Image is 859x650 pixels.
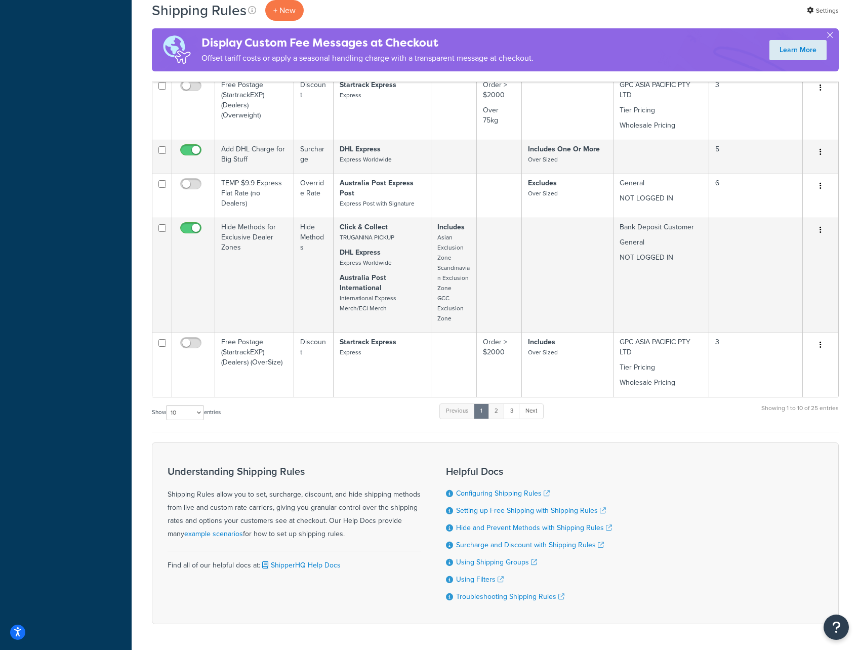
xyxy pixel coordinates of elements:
[613,218,709,333] td: Bank Deposit Customer
[613,75,709,140] td: GPC ASIA PACIFIC PTY LTD
[152,28,201,71] img: duties-banner-06bc72dcb5fe05cb3f9472aba00be2ae8eb53ab6f0d8bb03d382ba314ac3c341.png
[504,403,520,419] a: 3
[294,333,334,397] td: Discount
[340,258,392,267] small: Express Worldwide
[340,155,392,164] small: Express Worldwide
[456,591,564,602] a: Troubleshooting Shipping Rules
[201,34,534,51] h4: Display Custom Fee Messages at Checkout
[168,466,421,541] div: Shipping Rules allow you to set, surcharge, discount, and hide shipping methods from live and cus...
[456,540,604,550] a: Surcharge and Discount with Shipping Rules
[477,333,522,397] td: Order > $2000
[437,222,465,232] strong: Includes
[483,105,515,126] p: Over 75kg
[620,378,703,388] p: Wholesale Pricing
[340,79,396,90] strong: Startrack Express
[824,615,849,640] button: Open Resource Center
[215,174,294,218] td: TEMP $9.9 Express Flat Rate (no Dealers)
[488,403,505,419] a: 2
[340,337,396,347] strong: Startrack Express
[528,144,600,154] strong: Includes One Or More
[528,348,558,357] small: Over Sized
[528,337,555,347] strong: Includes
[215,333,294,397] td: Free Postage (StartrackEXP) (Dealers) (OverSize)
[519,403,544,419] a: Next
[620,193,703,204] p: NOT LOGGED IN
[528,155,558,164] small: Over Sized
[294,174,334,218] td: Override Rate
[456,557,537,567] a: Using Shipping Groups
[215,75,294,140] td: Free Postage (StartrackEXP) (Dealers) (Overweight)
[613,174,709,218] td: General
[477,75,522,140] td: Order > $2000
[340,294,396,313] small: International Express Merch/ECI Merch
[340,247,381,258] strong: DHL Express
[166,405,204,420] select: Showentries
[613,333,709,397] td: GPC ASIA PACIFIC PTY LTD
[528,178,557,188] strong: Excludes
[709,333,803,397] td: 3
[168,551,421,572] div: Find all of our helpful docs at:
[620,362,703,373] p: Tier Pricing
[260,560,341,571] a: ShipperHQ Help Docs
[709,75,803,140] td: 3
[709,140,803,174] td: 5
[215,218,294,333] td: Hide Methods for Exclusive Dealer Zones
[340,222,388,232] strong: Click & Collect
[294,218,334,333] td: Hide Methods
[152,405,221,420] label: Show entries
[769,40,827,60] a: Learn More
[215,140,294,174] td: Add DHL Charge for Big Stuff
[152,1,247,20] h1: Shipping Rules
[456,574,504,585] a: Using Filters
[620,105,703,115] p: Tier Pricing
[294,140,334,174] td: Surcharge
[528,189,558,198] small: Over Sized
[184,529,243,539] a: example scenarios
[294,75,334,140] td: Discount
[201,51,534,65] p: Offset tariff costs or apply a seasonal handling charge with a transparent message at checkout.
[439,403,475,419] a: Previous
[456,505,606,516] a: Setting up Free Shipping with Shipping Rules
[340,91,361,100] small: Express
[168,466,421,477] h3: Understanding Shipping Rules
[456,522,612,533] a: Hide and Prevent Methods with Shipping Rules
[340,199,415,208] small: Express Post with Signature
[340,272,386,293] strong: Australia Post International
[456,488,550,499] a: Configuring Shipping Rules
[620,120,703,131] p: Wholesale Pricing
[474,403,489,419] a: 1
[620,237,703,248] p: General
[620,253,703,263] p: NOT LOGGED IN
[340,233,394,242] small: TRUGANINA PICKUP
[446,466,612,477] h3: Helpful Docs
[807,4,839,18] a: Settings
[340,144,381,154] strong: DHL Express
[709,174,803,218] td: 6
[437,233,470,323] small: Asian Exclusion Zone Scandinavian Exclusion Zone GCC Exclusion Zone
[340,348,361,357] small: Express
[761,402,839,424] div: Showing 1 to 10 of 25 entries
[340,178,414,198] strong: Australia Post Express Post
